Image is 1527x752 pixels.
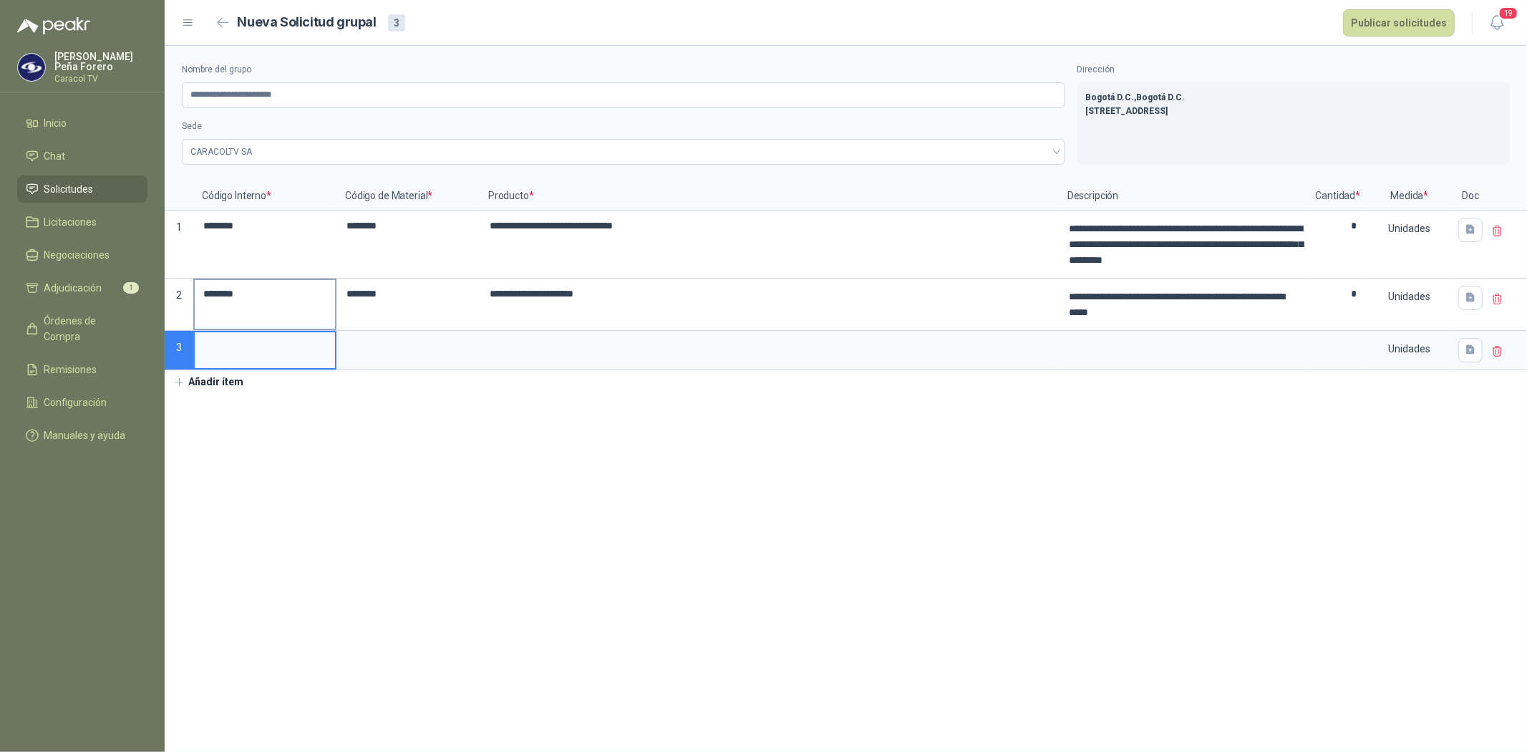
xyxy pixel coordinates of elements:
a: Configuración [17,389,147,416]
span: Órdenes de Compra [44,313,134,344]
a: Manuales y ayuda [17,422,147,449]
a: Adjudicación1 [17,274,147,302]
p: 2 [165,279,193,331]
p: 1 [165,211,193,279]
img: Company Logo [18,54,45,81]
a: Remisiones [17,356,147,383]
a: Órdenes de Compra [17,307,147,350]
span: CARACOLTV SA [190,141,1057,163]
span: Configuración [44,395,107,410]
p: Cantidad [1309,182,1367,211]
span: Negociaciones [44,247,110,263]
p: Descripción [1059,182,1309,211]
p: Código Interno [193,182,336,211]
span: Inicio [44,115,67,131]
img: Logo peakr [17,17,90,34]
a: Inicio [17,110,147,137]
span: Adjudicación [44,280,102,296]
div: Unidades [1368,212,1451,245]
div: 3 [388,14,405,32]
a: Solicitudes [17,175,147,203]
p: 3 [165,331,193,370]
a: Licitaciones [17,208,147,236]
span: Solicitudes [44,181,94,197]
label: Nombre del grupo [182,63,1065,77]
span: 1 [123,282,139,294]
p: [STREET_ADDRESS] [1085,105,1501,118]
p: Bogotá D.C. , Bogotá D.C. [1085,91,1501,105]
p: Código de Material [336,182,480,211]
button: Publicar solicitudes [1343,9,1455,37]
p: Medida [1367,182,1453,211]
h2: Nueva Solicitud grupal [238,12,377,33]
span: Manuales y ayuda [44,428,126,443]
button: 19 [1484,10,1510,36]
p: Caracol TV [54,74,147,83]
label: Sede [182,120,1065,133]
p: Doc [1453,182,1488,211]
span: Chat [44,148,66,164]
div: Unidades [1368,280,1451,313]
button: Añadir ítem [165,370,253,395]
span: 19 [1498,6,1518,20]
a: Negociaciones [17,241,147,269]
div: Unidades [1368,332,1451,365]
p: Producto [480,182,1059,211]
p: [PERSON_NAME] Peña Forero [54,52,147,72]
label: Dirección [1077,63,1510,77]
span: Remisiones [44,362,97,377]
span: Licitaciones [44,214,97,230]
a: Chat [17,143,147,170]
